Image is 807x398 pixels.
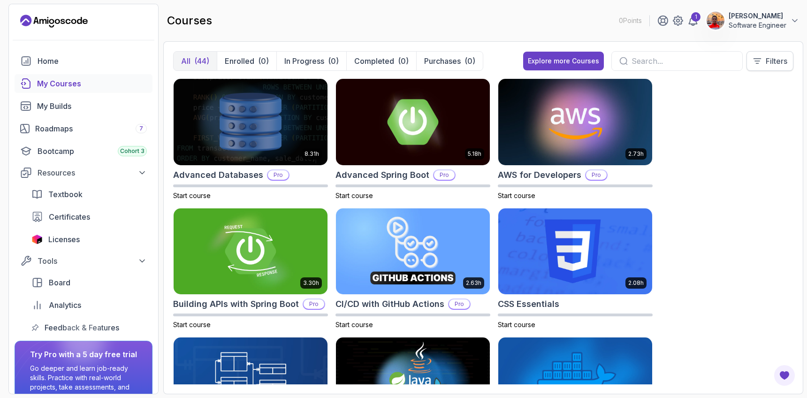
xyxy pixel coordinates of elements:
[173,168,263,182] h2: Advanced Databases
[38,145,147,157] div: Bootcamp
[276,52,346,70] button: In Progress(0)
[37,78,147,89] div: My Courses
[687,15,699,26] a: 1
[523,52,604,70] button: Explore more Courses
[173,298,299,311] h2: Building APIs with Spring Boot
[498,321,535,329] span: Start course
[38,255,147,267] div: Tools
[194,55,209,67] div: (44)
[167,13,212,28] h2: courses
[26,230,152,249] a: licenses
[48,189,83,200] span: Textbook
[346,52,416,70] button: Completed(0)
[468,150,481,158] p: 5.18h
[26,296,152,314] a: analytics
[45,322,119,333] span: Feedback & Features
[336,208,490,295] img: CI/CD with GitHub Actions card
[26,207,152,226] a: certificates
[335,321,373,329] span: Start course
[691,12,700,22] div: 1
[466,279,481,287] p: 2.63h
[773,364,796,387] button: Open Feedback Button
[628,279,644,287] p: 2.08h
[328,55,339,67] div: (0)
[628,150,644,158] p: 2.73h
[706,11,799,30] button: user profile image[PERSON_NAME]Software Engineer
[174,79,327,165] img: Advanced Databases card
[304,299,324,309] p: Pro
[586,170,607,180] p: Pro
[49,277,70,288] span: Board
[35,123,147,134] div: Roadmaps
[15,97,152,115] a: builds
[37,100,147,112] div: My Builds
[729,11,786,21] p: [PERSON_NAME]
[434,170,455,180] p: Pro
[15,52,152,70] a: home
[49,211,90,222] span: Certificates
[181,55,190,67] p: All
[20,14,88,29] a: Landing page
[398,55,409,67] div: (0)
[48,234,80,245] span: Licenses
[632,55,735,67] input: Search...
[258,55,269,67] div: (0)
[173,191,211,199] span: Start course
[139,125,143,132] span: 7
[26,318,152,337] a: feedback
[335,298,444,311] h2: CI/CD with GitHub Actions
[766,55,787,67] p: Filters
[424,55,461,67] p: Purchases
[120,147,145,155] span: Cohort 3
[173,321,211,329] span: Start course
[729,21,786,30] p: Software Engineer
[38,55,147,67] div: Home
[335,168,429,182] h2: Advanced Spring Boot
[174,208,327,295] img: Building APIs with Spring Boot card
[26,185,152,204] a: textbook
[217,52,276,70] button: Enrolled(0)
[707,12,724,30] img: user profile image
[335,191,373,199] span: Start course
[336,79,490,165] img: Advanced Spring Boot card
[746,51,793,71] button: Filters
[619,16,642,25] p: 0 Points
[15,74,152,93] a: courses
[305,150,319,158] p: 8.31h
[498,298,559,311] h2: CSS Essentials
[498,208,652,295] img: CSS Essentials card
[15,164,152,181] button: Resources
[354,55,394,67] p: Completed
[49,299,81,311] span: Analytics
[498,191,535,199] span: Start course
[268,170,289,180] p: Pro
[15,119,152,138] a: roadmaps
[225,55,254,67] p: Enrolled
[416,52,483,70] button: Purchases(0)
[15,253,152,269] button: Tools
[498,79,652,165] img: AWS for Developers card
[38,167,147,178] div: Resources
[498,168,581,182] h2: AWS for Developers
[464,55,475,67] div: (0)
[528,56,599,66] div: Explore more Courses
[31,235,43,244] img: jetbrains icon
[15,142,152,161] a: bootcamp
[284,55,324,67] p: In Progress
[449,299,470,309] p: Pro
[26,273,152,292] a: board
[174,52,217,70] button: All(44)
[303,279,319,287] p: 3.30h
